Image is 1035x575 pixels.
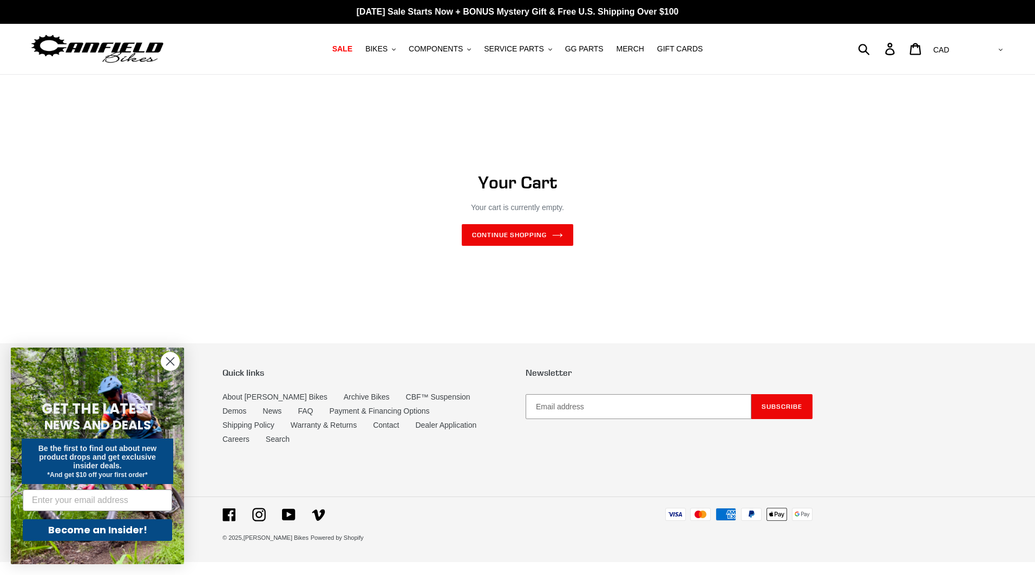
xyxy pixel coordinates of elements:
a: Payment & Financing Options [329,407,429,415]
a: GG PARTS [560,42,609,56]
p: Your cart is currently empty. [252,202,783,213]
input: Enter your email address [23,489,172,511]
a: Powered by Shopify [311,534,364,541]
span: *And get $10 off your first order* [47,471,147,479]
h1: Your Cart [252,172,783,193]
small: © 2025, [222,534,309,541]
span: COMPONENTS [409,44,463,54]
span: GET THE LATEST [42,399,153,419]
button: COMPONENTS [403,42,476,56]
a: Warranty & Returns [291,421,357,429]
a: About [PERSON_NAME] Bikes [222,393,327,401]
a: Demos [222,407,246,415]
p: Quick links [222,368,509,378]
a: SALE [327,42,358,56]
span: SERVICE PARTS [484,44,543,54]
span: GG PARTS [565,44,604,54]
a: [PERSON_NAME] Bikes [244,534,309,541]
button: Become an Insider! [23,519,172,541]
input: Search [864,37,892,61]
a: MERCH [611,42,650,56]
a: Dealer Application [415,421,476,429]
a: Continue shopping [462,224,573,246]
a: Shipping Policy [222,421,274,429]
a: News [263,407,281,415]
input: Email address [526,394,751,419]
p: Newsletter [526,368,813,378]
span: Subscribe [762,402,802,410]
a: Archive Bikes [344,393,390,401]
span: MERCH [617,44,644,54]
span: Be the first to find out about new product drops and get exclusive insider deals. [38,444,157,470]
a: Careers [222,435,250,443]
button: SERVICE PARTS [479,42,557,56]
span: GIFT CARDS [657,44,703,54]
button: Subscribe [751,394,813,419]
a: Search [266,435,290,443]
button: Close dialog [161,352,180,371]
span: BIKES [365,44,388,54]
a: FAQ [298,407,313,415]
span: SALE [332,44,352,54]
a: GIFT CARDS [652,42,709,56]
span: NEWS AND DEALS [44,416,151,434]
a: CBF™ Suspension [406,393,470,401]
a: Contact [373,421,399,429]
img: Canfield Bikes [30,32,165,66]
button: BIKES [360,42,401,56]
